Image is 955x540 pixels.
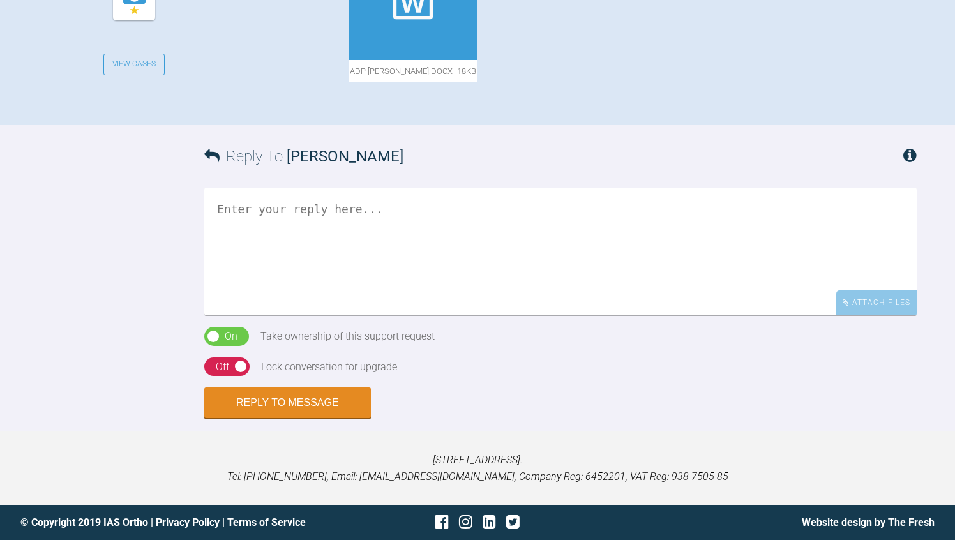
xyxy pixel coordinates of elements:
[204,144,403,169] h3: Reply To
[802,516,935,529] a: Website design by The Fresh
[260,328,435,345] div: Take ownership of this support request
[20,452,935,484] p: [STREET_ADDRESS]. Tel: [PHONE_NUMBER], Email: [EMAIL_ADDRESS][DOMAIN_NAME], Company Reg: 6452201,...
[216,359,229,375] div: Off
[227,516,306,529] a: Terms of Service
[287,147,403,165] span: [PERSON_NAME]
[261,359,397,375] div: Lock conversation for upgrade
[349,60,477,82] span: adp [PERSON_NAME].docx - 18KB
[20,514,325,531] div: © Copyright 2019 IAS Ortho | |
[103,54,165,75] a: View Cases
[156,516,220,529] a: Privacy Policy
[204,387,371,418] button: Reply to Message
[225,328,237,345] div: On
[836,290,917,315] div: Attach Files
